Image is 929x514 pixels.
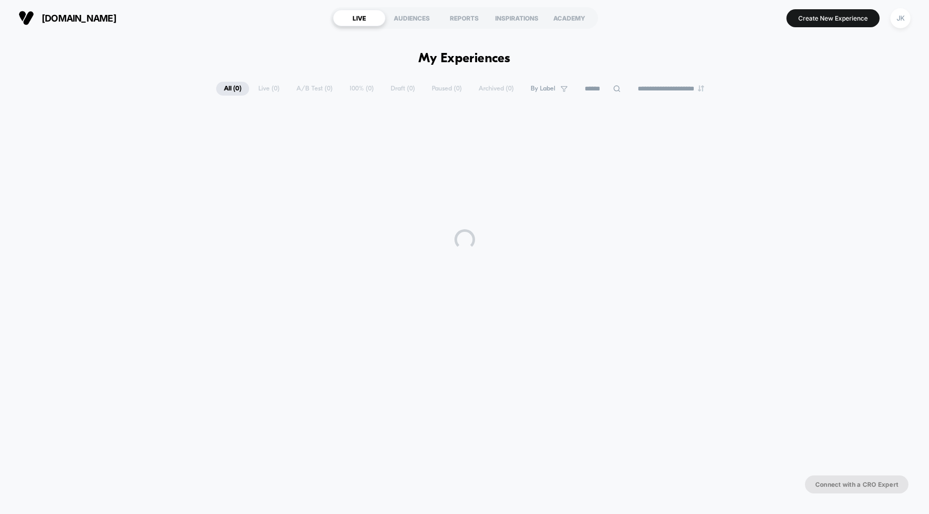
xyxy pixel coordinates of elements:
[786,9,880,27] button: Create New Experience
[887,8,914,29] button: JK
[216,82,249,96] span: All ( 0 )
[890,8,910,28] div: JK
[438,10,490,26] div: REPORTS
[698,85,704,91] img: end
[333,10,385,26] div: LIVE
[543,10,595,26] div: ACADEMY
[418,51,511,66] h1: My Experiences
[490,10,543,26] div: INSPIRATIONS
[15,10,119,26] button: [DOMAIN_NAME]
[19,10,34,26] img: Visually logo
[805,475,908,493] button: Connect with a CRO Expert
[385,10,438,26] div: AUDIENCES
[531,85,555,93] span: By Label
[42,13,116,24] span: [DOMAIN_NAME]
